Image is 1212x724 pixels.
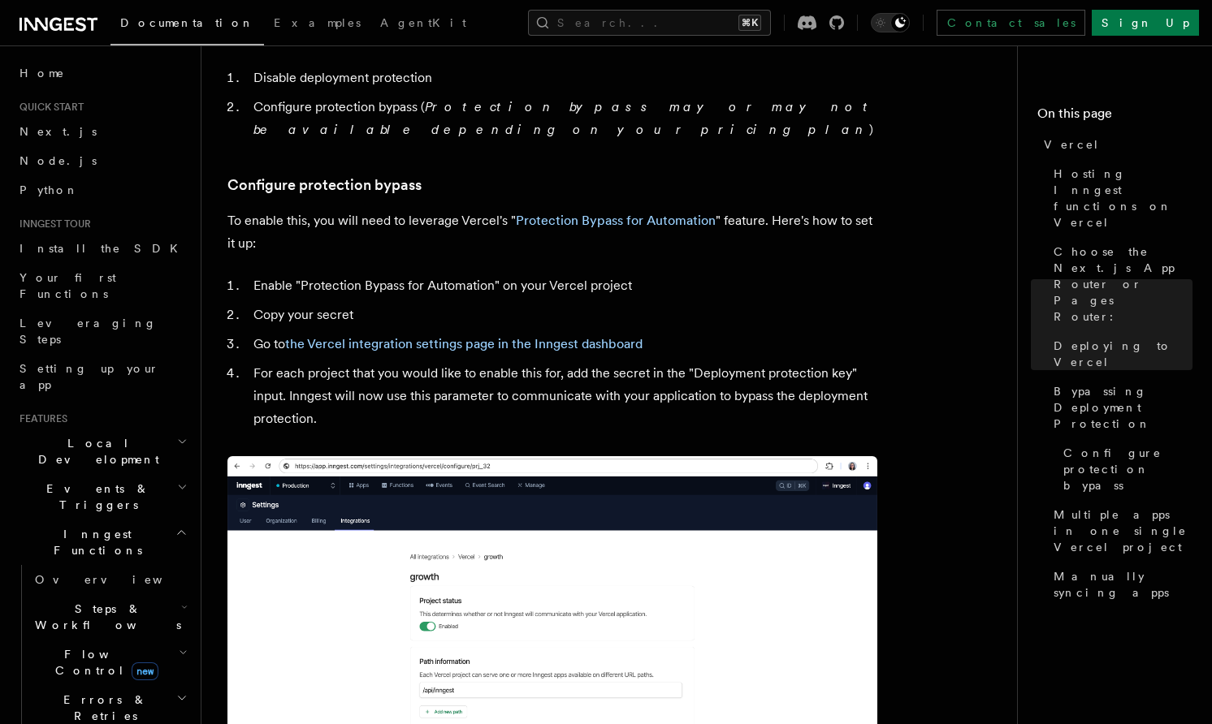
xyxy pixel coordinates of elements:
[13,58,191,88] a: Home
[1054,338,1193,370] span: Deploying to Vercel
[19,242,188,255] span: Install the SDK
[249,96,877,141] li: Configure protection bypass ( )
[1054,506,1193,555] span: Multiple apps in one single Vercel project
[1047,331,1193,377] a: Deploying to Vercel
[1047,500,1193,562] a: Multiple apps in one single Vercel project
[13,519,191,565] button: Inngest Functions
[380,16,466,29] span: AgentKit
[19,183,79,196] span: Python
[1047,237,1193,331] a: Choose the Next.js App Router or Pages Router:
[13,146,191,175] a: Node.js
[13,412,67,425] span: Features
[1044,136,1100,153] span: Vercel
[13,481,177,513] span: Events & Triggers
[13,526,175,558] span: Inngest Functions
[1047,377,1193,438] a: Bypassing Deployment Protection
[19,65,65,81] span: Home
[249,274,877,297] li: Enable "Protection Bypass for Automation" on your Vercel project
[13,175,191,205] a: Python
[274,16,361,29] span: Examples
[1037,104,1193,130] h4: On this page
[13,354,191,399] a: Setting up your app
[370,5,476,44] a: AgentKit
[28,646,179,679] span: Flow Control
[28,692,176,724] span: Errors & Retries
[1092,10,1199,36] a: Sign Up
[937,10,1085,36] a: Contact sales
[285,336,643,351] a: the Vercel integration settings page in the Inngest dashboard
[1063,445,1193,493] span: Configure protection bypass
[249,333,877,356] li: Go to
[28,565,191,594] a: Overview
[35,573,202,586] span: Overview
[13,435,177,468] span: Local Development
[110,5,264,45] a: Documentation
[13,218,91,231] span: Inngest tour
[1054,568,1193,601] span: Manually syncing apps
[19,271,116,300] span: Your first Functions
[120,16,254,29] span: Documentation
[19,362,159,391] span: Setting up your app
[249,304,877,326] li: Copy your secret
[13,429,191,474] button: Local Development
[253,99,875,137] em: Protection bypass may or may not be available depending on your pricing plan
[227,174,422,196] a: Configure protection bypass
[227,209,877,255] p: To enable this, you will need to leverage Vercel's " " feature. Here's how to set it up:
[249,362,877,430] li: For each project that you would like to enable this for, add the secret in the "Deployment protec...
[13,117,191,146] a: Next.js
[19,317,157,346] span: Leveraging Steps
[738,15,761,31] kbd: ⌘K
[1047,562,1193,607] a: Manually syncing apps
[264,5,370,44] a: Examples
[19,154,97,167] span: Node.js
[528,10,771,36] button: Search...⌘K
[1054,243,1193,325] span: Choose the Next.js App Router or Pages Router:
[13,263,191,308] a: Your first Functions
[19,125,97,138] span: Next.js
[1054,383,1193,432] span: Bypassing Deployment Protection
[1047,159,1193,237] a: Hosting Inngest functions on Vercel
[132,662,158,680] span: new
[28,601,181,633] span: Steps & Workflows
[1037,130,1193,159] a: Vercel
[13,101,84,114] span: Quick start
[516,213,716,228] a: Protection Bypass for Automation
[13,234,191,263] a: Install the SDK
[13,474,191,519] button: Events & Triggers
[28,640,191,685] button: Flow Controlnew
[249,67,877,89] li: Disable deployment protection
[13,308,191,354] a: Leveraging Steps
[1054,166,1193,231] span: Hosting Inngest functions on Vercel
[28,594,191,640] button: Steps & Workflows
[871,13,910,32] button: Toggle dark mode
[1057,438,1193,500] a: Configure protection bypass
